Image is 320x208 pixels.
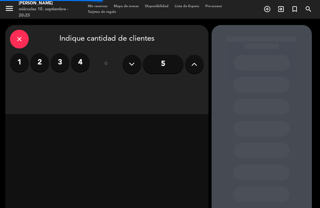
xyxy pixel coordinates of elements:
div: ó [96,53,116,75]
div: [PERSON_NAME] [19,0,75,7]
span: Disponibilidad [142,5,172,8]
span: Lista de Espera [172,5,202,8]
label: 2 [30,53,49,72]
div: miércoles 10. septiembre - 20:25 [19,6,75,18]
i: menu [5,4,14,13]
i: exit_to_app [277,5,285,13]
label: 3 [51,53,69,72]
button: menu [5,4,14,15]
i: add_circle_outline [263,5,271,13]
span: Tarjetas de regalo [85,10,119,14]
span: Mapa de mesas [111,5,142,8]
span: RESERVAR MESA [260,4,274,14]
i: turned_in_not [291,5,298,13]
span: Mis reservas [85,5,111,8]
div: Indique cantidad de clientes [10,30,204,48]
span: BUSCAR [302,4,315,14]
i: close [16,35,23,43]
span: WALK IN [274,4,288,14]
i: search [305,5,312,13]
label: 4 [71,53,90,72]
span: Pre-acceso [202,5,225,8]
span: Reserva especial [288,4,302,14]
label: 1 [10,53,29,72]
